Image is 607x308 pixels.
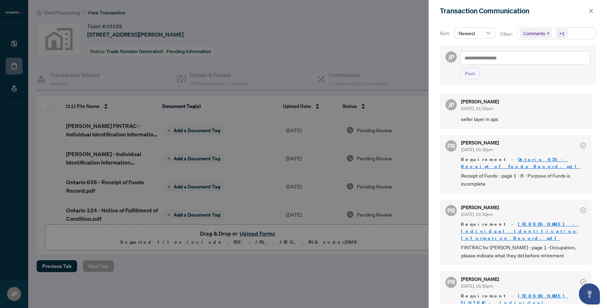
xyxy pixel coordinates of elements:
[447,141,455,151] span: PR
[461,205,499,210] h5: [PERSON_NAME]
[461,156,586,170] span: Requirement -
[580,279,586,285] span: check-circle
[580,207,586,213] span: check-circle
[459,28,491,38] span: Newest
[461,99,499,104] h5: [PERSON_NAME]
[559,30,565,37] div: +1
[447,277,455,287] span: PR
[461,221,586,242] span: Requirement -
[461,140,499,145] h5: [PERSON_NAME]
[546,32,550,35] span: close
[440,6,587,16] div: Transaction Communication
[448,100,454,110] span: JP
[461,147,493,152] span: [DATE], 01:30pm
[589,8,594,13] span: close
[500,30,514,38] p: Filter:
[447,206,455,216] span: PR
[461,156,580,169] a: Ontario 635 - Receipt of Funds Record.pdf
[448,52,454,62] span: JP
[520,28,552,38] span: Comments
[461,277,499,282] h5: [PERSON_NAME]
[579,283,600,304] button: Open asap
[461,221,579,241] a: [PERSON_NAME] - Individual Identification Information Record.pdf
[461,115,586,123] span: seller layer in aps
[460,68,480,79] button: Post
[461,243,586,260] span: FINTRAC for [PERSON_NAME] - page 1 -Occupation, please indicate what they did before retirement
[461,212,493,217] span: [DATE], 01:30pm
[580,143,586,148] span: check-circle
[523,30,545,37] span: Comments
[440,30,451,37] p: Sort:
[461,172,586,188] span: Receipt of Funds - page 1 - B - Purpose of Funds is incomplete
[461,106,493,111] span: [DATE], 01:55pm
[461,283,493,289] span: [DATE], 01:30pm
